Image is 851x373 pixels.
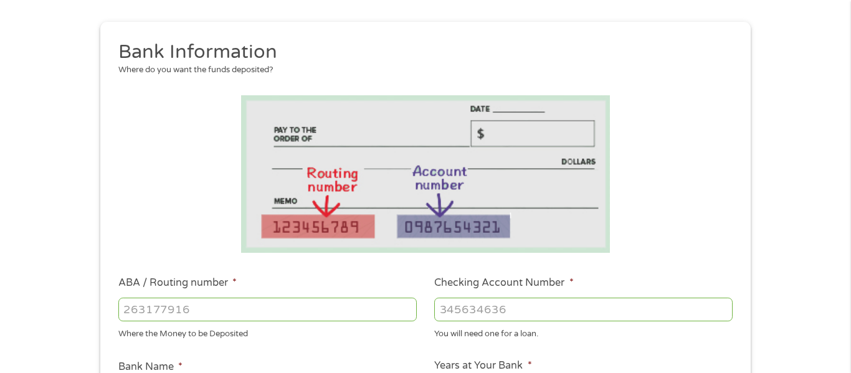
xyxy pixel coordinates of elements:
div: Where the Money to be Deposited [118,324,417,341]
h2: Bank Information [118,40,724,65]
div: You will need one for a loan. [434,324,733,341]
div: Where do you want the funds deposited? [118,64,724,77]
label: ABA / Routing number [118,276,237,290]
label: Checking Account Number [434,276,573,290]
input: 263177916 [118,298,417,321]
img: Routing number location [241,95,610,253]
label: Years at Your Bank [434,359,531,372]
input: 345634636 [434,298,733,321]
